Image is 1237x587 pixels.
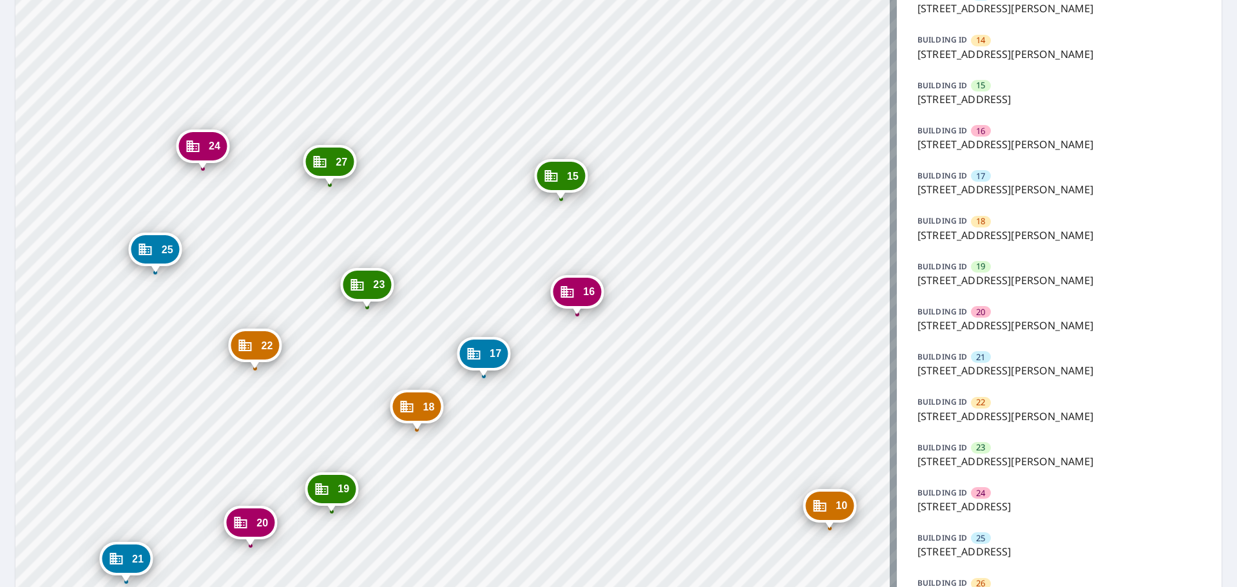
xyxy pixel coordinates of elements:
[305,472,358,512] div: Dropped pin, building 19, Commercial property, 1219 John St Salinas, CA 93905
[917,306,967,317] p: BUILDING ID
[917,261,967,272] p: BUILDING ID
[132,554,144,564] span: 21
[373,280,385,289] span: 23
[423,402,435,412] span: 18
[917,80,967,91] p: BUILDING ID
[129,233,182,273] div: Dropped pin, building 25, Commercial property, 1238 E Alisal St Salinas, CA 93905
[976,532,985,544] span: 25
[917,125,967,136] p: BUILDING ID
[917,487,967,498] p: BUILDING ID
[224,506,277,546] div: Dropped pin, building 20, Commercial property, 1211 John St Salinas, CA 93905
[457,337,510,377] div: Dropped pin, building 17, Commercial property, 1235 John St Salinas, CA 93905
[917,532,967,543] p: BUILDING ID
[917,182,1201,197] p: [STREET_ADDRESS][PERSON_NAME]
[261,341,273,351] span: 22
[976,351,985,363] span: 21
[917,215,967,226] p: BUILDING ID
[917,442,967,453] p: BUILDING ID
[162,245,173,255] span: 25
[917,227,1201,243] p: [STREET_ADDRESS][PERSON_NAME]
[583,287,595,296] span: 16
[917,409,1201,424] p: [STREET_ADDRESS][PERSON_NAME]
[567,171,579,181] span: 15
[976,306,985,318] span: 20
[228,329,282,369] div: Dropped pin, building 22, Commercial property, 1211 John St Salinas, CA 93905
[917,273,1201,288] p: [STREET_ADDRESS][PERSON_NAME]
[917,351,967,362] p: BUILDING ID
[976,441,985,454] span: 23
[976,34,985,46] span: 14
[917,318,1201,333] p: [STREET_ADDRESS][PERSON_NAME]
[176,130,229,169] div: Dropped pin, building 24, Commercial property, 1240 E Alisal St Salinas, CA 93905
[976,487,985,499] span: 24
[976,170,985,182] span: 17
[336,157,347,167] span: 27
[917,1,1201,16] p: [STREET_ADDRESS][PERSON_NAME]
[390,390,444,430] div: Dropped pin, building 18, Commercial property, 1227 John St Salinas, CA 93905
[976,260,985,273] span: 19
[917,454,1201,469] p: [STREET_ADDRESS][PERSON_NAME]
[917,46,1201,62] p: [STREET_ADDRESS][PERSON_NAME]
[99,542,153,582] div: Dropped pin, building 21, Commercial property, 1203 John St Salinas, CA 93905
[917,91,1201,107] p: [STREET_ADDRESS]
[917,34,967,45] p: BUILDING ID
[917,170,967,181] p: BUILDING ID
[550,275,604,315] div: Dropped pin, building 16, Commercial property, 1235 John St Salinas, CA 93905
[917,396,967,407] p: BUILDING ID
[490,349,501,358] span: 17
[976,396,985,409] span: 22
[836,501,847,510] span: 10
[917,137,1201,152] p: [STREET_ADDRESS][PERSON_NAME]
[917,544,1201,559] p: [STREET_ADDRESS]
[803,489,856,529] div: Dropped pin, building 10, Commercial property, 7 John Cir Salinas, CA 93905
[303,145,356,185] div: Dropped pin, building 27, Commercial property, 1250 E Alisal St Salinas, CA 93905
[976,215,985,227] span: 18
[209,141,220,151] span: 24
[534,159,588,199] div: Dropped pin, building 15, Commercial property, 1250 E Alisal St Salinas, CA 93905
[917,363,1201,378] p: [STREET_ADDRESS][PERSON_NAME]
[976,125,985,137] span: 16
[917,499,1201,514] p: [STREET_ADDRESS]
[976,79,985,91] span: 15
[338,484,349,494] span: 19
[256,518,268,528] span: 20
[340,268,394,308] div: Dropped pin, building 23, Commercial property, 1235 John St Salinas, CA 93905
